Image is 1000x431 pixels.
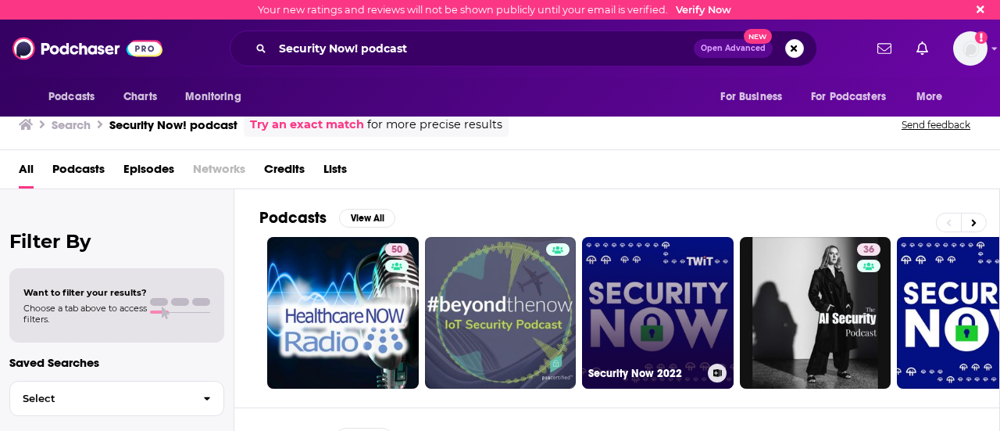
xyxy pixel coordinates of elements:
[905,82,962,112] button: open menu
[9,355,224,370] p: Saved Searches
[12,34,162,63] img: Podchaser - Follow, Share and Rate Podcasts
[250,116,364,134] a: Try an exact match
[264,156,305,189] a: Credits
[916,86,943,108] span: More
[174,82,261,112] button: open menu
[123,156,174,189] a: Episodes
[113,82,166,112] a: Charts
[48,86,95,108] span: Podcasts
[109,117,237,132] h3: Security Now! podcast
[123,86,157,108] span: Charts
[975,31,987,44] svg: Email not verified
[953,31,987,66] button: Show profile menu
[339,209,395,228] button: View All
[910,35,934,62] a: Show notifications dropdown
[953,31,987,66] img: User Profile
[720,86,782,108] span: For Business
[588,367,702,380] h3: Security Now 2022
[709,82,802,112] button: open menu
[391,242,402,258] span: 50
[740,237,891,389] a: 36
[9,230,224,253] h2: Filter By
[744,29,772,44] span: New
[694,39,773,58] button: Open AdvancedNew
[19,156,34,189] a: All
[273,36,694,61] input: Search podcasts, credits, & more...
[185,86,241,108] span: Monitoring
[385,243,409,256] a: 50
[230,31,817,66] div: Search podcasts, credits, & more...
[863,242,874,258] span: 36
[897,118,975,131] button: Send feedback
[801,82,909,112] button: open menu
[267,237,419,389] a: 50
[193,156,245,189] span: Networks
[259,208,395,228] a: PodcastsView All
[259,208,327,228] h2: Podcasts
[582,237,734,389] a: Security Now 2022
[9,381,224,416] button: Select
[323,156,347,189] a: Lists
[857,243,880,256] a: 36
[52,117,91,132] h3: Search
[871,35,898,62] a: Show notifications dropdown
[953,31,987,66] span: Logged in as jbarbour
[258,4,731,16] div: Your new ratings and reviews will not be shown publicly until your email is verified.
[676,4,731,16] a: Verify Now
[811,86,886,108] span: For Podcasters
[23,287,147,298] span: Want to filter your results?
[367,116,502,134] span: for more precise results
[701,45,766,52] span: Open Advanced
[52,156,105,189] a: Podcasts
[37,82,115,112] button: open menu
[10,393,191,404] span: Select
[23,303,147,325] span: Choose a tab above to access filters.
